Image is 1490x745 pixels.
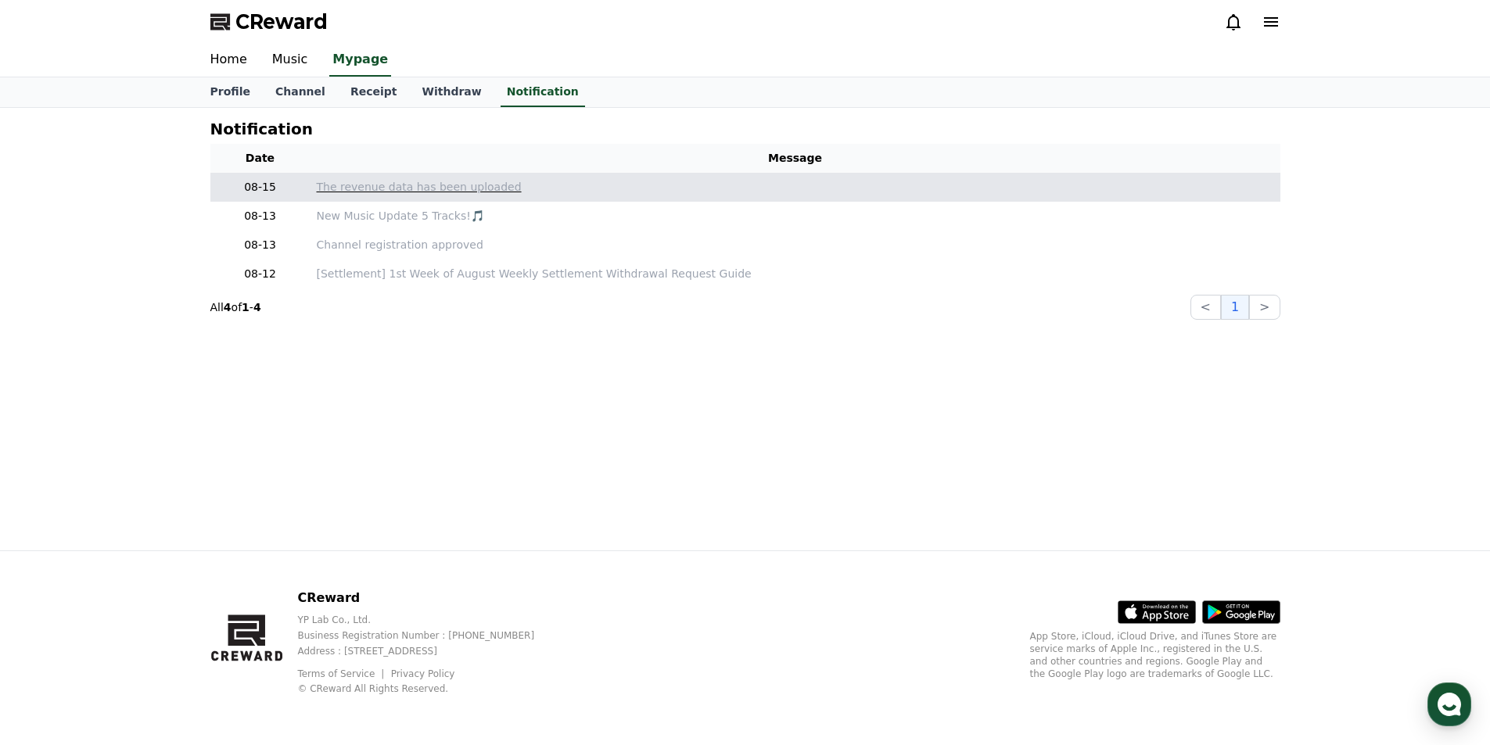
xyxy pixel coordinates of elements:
a: Channel [263,77,338,107]
a: Mypage [329,44,391,77]
p: Channel registration approved [317,237,1274,253]
span: CReward [235,9,328,34]
strong: 4 [253,301,261,313]
a: Home [5,496,103,535]
th: Message [311,144,1280,173]
span: Settings [232,519,270,532]
span: Messages [130,520,176,532]
a: New Music Update 5 Tracks!🎵 [317,208,1274,224]
a: CReward [210,9,328,34]
h4: Notification [210,120,313,138]
p: Business Registration Number : [PHONE_NUMBER] [297,629,559,642]
th: Date [210,144,311,173]
p: 08-12 [217,266,304,282]
a: Notification [501,77,585,107]
button: < [1190,295,1221,320]
p: 08-15 [217,179,304,195]
a: Receipt [338,77,410,107]
button: 1 [1221,295,1249,320]
p: CReward [297,589,559,607]
p: © CReward All Rights Reserved. [297,682,559,695]
a: Settings [202,496,300,535]
a: Home [198,44,260,77]
a: Terms of Service [297,668,386,679]
strong: 1 [242,301,250,313]
a: Messages [103,496,202,535]
a: Privacy Policy [391,668,455,679]
a: Withdraw [409,77,494,107]
a: Profile [198,77,263,107]
p: YP Lab Co., Ltd. [297,614,559,626]
p: 08-13 [217,208,304,224]
a: [Settlement] 1st Week of August Weekly Settlement Withdrawal Request Guide [317,266,1274,282]
p: Address : [STREET_ADDRESS] [297,645,559,657]
button: > [1249,295,1280,320]
p: 08-13 [217,237,304,253]
p: All of - [210,299,261,315]
a: Music [260,44,321,77]
a: The revenue data has been uploaded [317,179,1274,195]
strong: 4 [224,301,232,313]
span: Home [40,519,67,532]
p: App Store, iCloud, iCloud Drive, and iTunes Store are service marks of Apple Inc., registered in ... [1030,630,1280,680]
